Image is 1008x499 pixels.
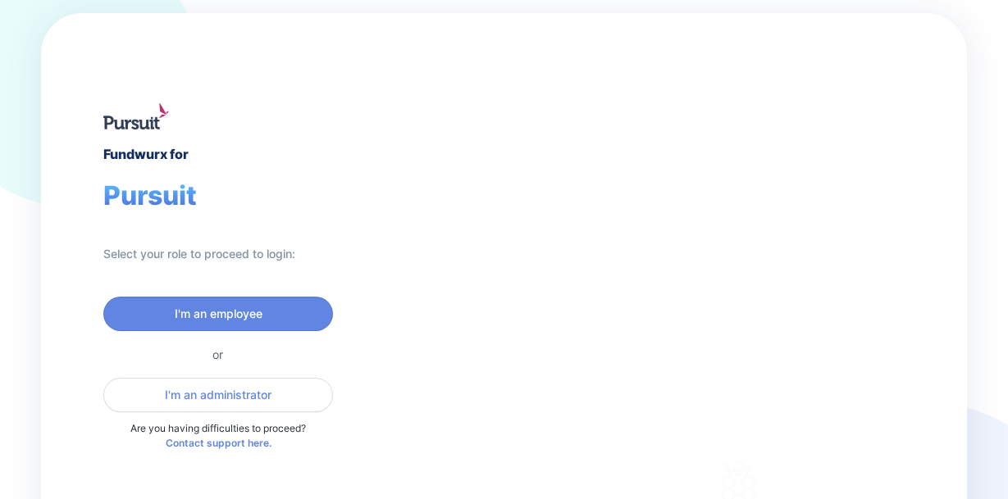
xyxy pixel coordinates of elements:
[598,230,727,246] div: Welcome to
[166,437,271,449] a: Contact support here.
[103,179,197,211] span: Pursuit
[103,297,333,331] button: I'm an employee
[103,143,189,166] div: Fundwurx for
[103,347,333,361] div: or
[103,422,333,451] p: Are you having difficulties to proceed?
[103,378,333,412] button: I'm an administrator
[103,103,169,129] img: logo.jpg
[598,252,787,292] div: Fundwurx
[103,244,295,264] div: Select your role to proceed to login:
[598,325,879,371] div: Thank you for choosing Fundwurx as your partner in driving positive social impact!
[175,306,262,322] span: I'm an employee
[165,387,271,403] span: I'm an administrator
